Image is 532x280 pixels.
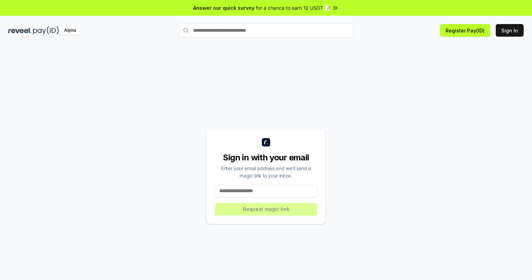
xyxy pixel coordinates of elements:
img: reveel_dark [8,26,32,35]
img: logo_small [262,138,270,146]
div: Enter your email address and we’ll send a magic link to your inbox. [215,165,317,179]
div: Sign in with your email [215,152,317,163]
div: Alpha [60,26,80,35]
span: Answer our quick survey [193,4,254,12]
button: Register Pay(ID) [440,24,490,37]
img: pay_id [33,26,59,35]
span: for a chance to earn 10 USDT 📝 [256,4,330,12]
button: Sign In [496,24,524,37]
